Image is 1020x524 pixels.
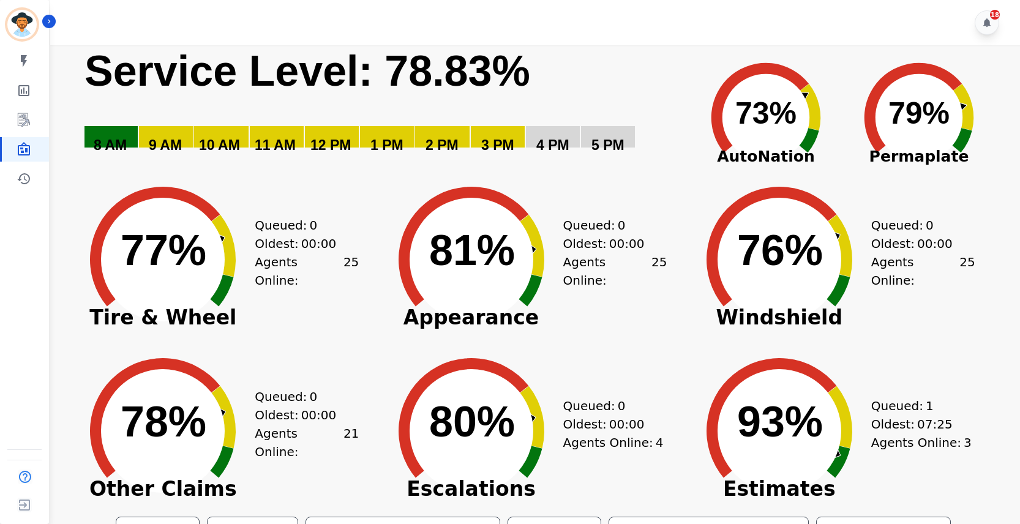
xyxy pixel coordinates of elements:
text: 2 PM [426,137,459,153]
div: Agents Online: [255,424,359,461]
img: Bordered avatar [7,10,37,39]
span: AutoNation [689,145,842,168]
span: 00:00 [301,234,337,253]
div: Oldest: [871,415,963,433]
svg: Service Level: 0% [83,45,681,171]
span: 25 [959,253,975,290]
div: Queued: [255,216,347,234]
text: 93% [737,398,823,446]
span: Permaplate [842,145,996,168]
text: 10 AM [199,137,240,153]
span: Appearance [380,312,563,324]
div: Oldest: [871,234,963,253]
span: 25 [343,253,359,290]
span: 4 [656,433,664,452]
text: 78% [121,398,206,446]
div: Queued: [563,216,655,234]
text: 79% [888,96,950,130]
text: 8 AM [94,137,127,153]
div: Oldest: [255,234,347,253]
div: Queued: [871,216,963,234]
span: 0 [309,387,317,406]
span: 1 [926,397,934,415]
span: 0 [618,216,626,234]
div: Oldest: [563,415,655,433]
text: 11 AM [255,137,296,153]
div: Queued: [563,397,655,415]
span: 21 [343,424,359,461]
span: Escalations [380,483,563,495]
div: Queued: [871,397,963,415]
div: Agents Online: [871,253,975,290]
text: 76% [737,226,823,274]
span: 0 [926,216,934,234]
div: Agents Online: [871,433,975,452]
text: 77% [121,226,206,274]
span: 0 [309,216,317,234]
span: 00:00 [609,234,645,253]
div: Agents Online: [255,253,359,290]
div: 18 [990,10,1000,20]
span: 00:00 [301,406,337,424]
text: 9 AM [149,137,182,153]
text: 1 PM [370,137,403,153]
text: 73% [735,96,797,130]
text: 80% [429,398,515,446]
text: 3 PM [481,137,514,153]
span: 00:00 [609,415,645,433]
span: Tire & Wheel [71,312,255,324]
text: 5 PM [591,137,624,153]
span: Other Claims [71,483,255,495]
span: 00:00 [917,234,953,253]
span: 07:25 [917,415,953,433]
span: 3 [964,433,972,452]
div: Agents Online: [563,253,667,290]
div: Oldest: [563,234,655,253]
text: Service Level: 78.83% [84,47,530,95]
div: Oldest: [255,406,347,424]
text: 81% [429,226,515,274]
span: 0 [618,397,626,415]
span: Estimates [688,483,871,495]
div: Queued: [255,387,347,406]
text: 12 PM [310,137,351,153]
span: Windshield [688,312,871,324]
div: Agents Online: [563,433,667,452]
span: 25 [651,253,667,290]
text: 4 PM [536,137,569,153]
